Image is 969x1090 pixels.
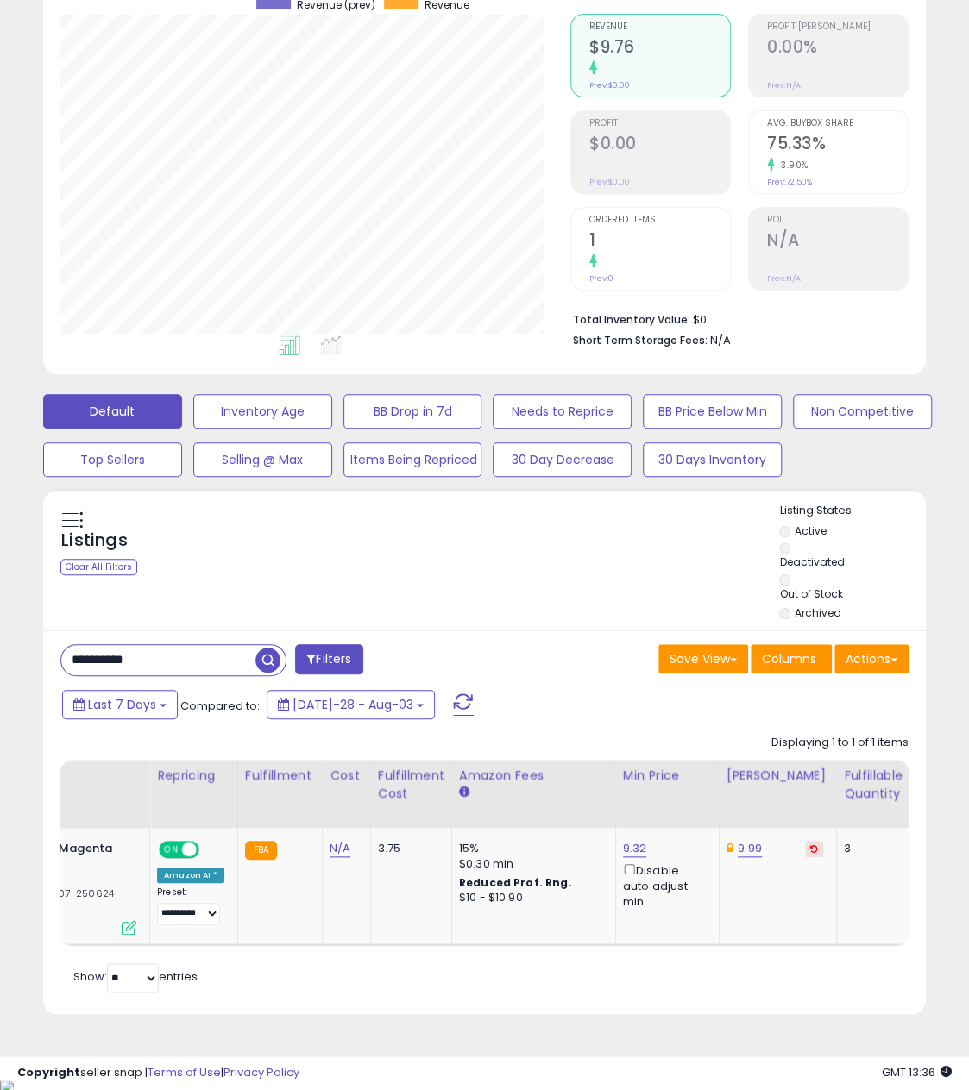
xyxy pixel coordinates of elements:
[223,1064,299,1081] a: Privacy Policy
[767,134,908,157] h2: 75.33%
[767,177,812,187] small: Prev: 72.50%
[245,841,277,860] small: FBA
[589,230,730,254] h2: 1
[293,696,413,713] span: [DATE]-28 - Aug-03
[160,842,182,856] span: ON
[767,22,908,32] span: Profit [PERSON_NAME]
[157,886,224,925] div: Preset:
[589,134,730,157] h2: $0.00
[157,767,230,785] div: Repricing
[844,841,897,856] div: 3
[245,767,315,785] div: Fulfillment
[193,394,332,429] button: Inventory Age
[378,841,438,856] div: 3.75
[623,840,647,857] a: 9.32
[180,698,260,714] span: Compared to:
[343,394,482,429] button: BB Drop in 7d
[844,767,903,803] div: Fulfillable Quantity
[459,841,602,856] div: 15%
[17,1065,299,1081] div: seller snap | |
[589,37,730,60] h2: $9.76
[267,690,435,719] button: [DATE]-28 - Aug-03
[459,785,469,800] small: Amazon Fees.
[751,644,832,673] button: Columns
[775,159,809,172] small: 3.90%
[17,1064,80,1081] strong: Copyright
[643,442,782,477] button: 30 Days Inventory
[378,767,444,803] div: Fulfillment Cost
[589,216,730,225] span: Ordered Items
[589,80,630,91] small: Prev: $0.00
[330,840,350,857] a: N/A
[794,605,840,620] label: Archived
[459,767,608,785] div: Amazon Fees
[767,37,908,60] h2: 0.00%
[658,644,748,673] button: Save View
[771,735,909,751] div: Displaying 1 to 1 of 1 items
[60,559,137,575] div: Clear All Filters
[623,861,706,911] div: Disable auto adjust min
[767,273,801,284] small: Prev: N/A
[589,119,730,128] span: Profit
[43,394,182,429] button: Default
[779,503,926,519] p: Listing States:
[710,332,731,348] span: N/A
[589,22,730,32] span: Revenue
[762,650,816,667] span: Columns
[61,529,128,553] h5: Listings
[330,767,363,785] div: Cost
[493,442,632,477] button: 30 Day Decrease
[738,840,762,857] a: 9.99
[767,119,908,128] span: Avg. Buybox Share
[459,891,602,905] div: $10 - $10.90
[794,523,826,538] label: Active
[459,875,572,890] b: Reduced Prof. Rng.
[589,177,630,187] small: Prev: $0.00
[573,312,690,327] b: Total Inventory Value:
[573,333,708,348] b: Short Term Storage Fees:
[834,644,909,673] button: Actions
[62,690,178,719] button: Last 7 Days
[197,842,224,856] span: OFF
[43,442,182,477] button: Top Sellers
[459,856,602,872] div: $0.30 min
[767,80,801,91] small: Prev: N/A
[295,644,362,674] button: Filters
[623,767,712,785] div: Min Price
[148,1064,221,1081] a: Terms of Use
[727,767,829,785] div: [PERSON_NAME]
[343,442,482,477] button: Items Being Repriced
[643,394,782,429] button: BB Price Below Min
[493,394,632,429] button: Needs to Reprice
[882,1064,952,1081] span: 2025-08-11 13:36 GMT
[193,442,332,477] button: Selling @ Max
[779,554,844,569] label: Deactivated
[73,968,198,985] span: Show: entries
[157,868,224,883] div: Amazon AI *
[779,586,842,601] label: Out of Stock
[793,394,932,429] button: Non Competitive
[589,273,613,284] small: Prev: 0
[767,216,908,225] span: ROI
[767,230,908,254] h2: N/A
[573,308,896,329] li: $0
[88,696,156,713] span: Last 7 Days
